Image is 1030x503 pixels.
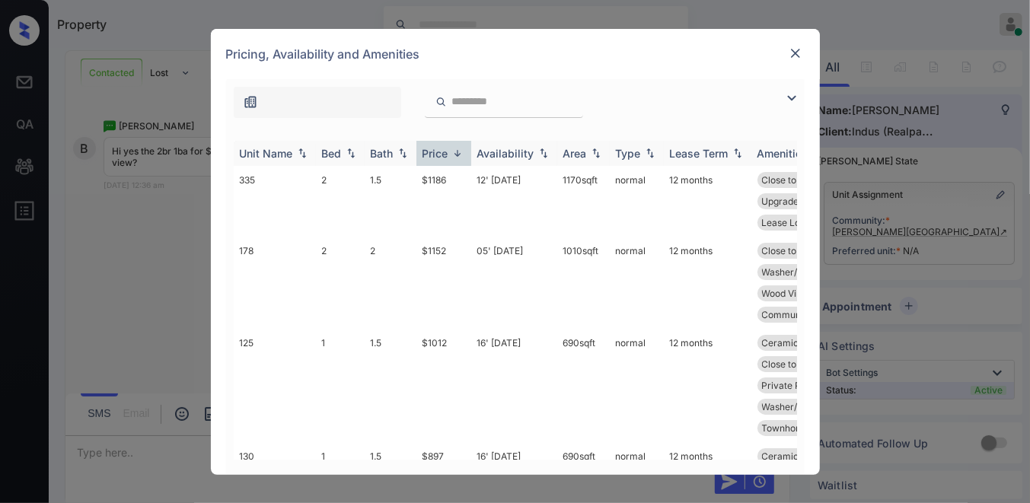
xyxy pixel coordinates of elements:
td: normal [610,237,664,329]
img: sorting [536,148,551,158]
span: Washer/Dryer Co... [762,401,844,412]
div: Availability [477,147,534,160]
img: sorting [343,148,359,158]
img: sorting [730,148,745,158]
img: sorting [588,148,604,158]
td: 690 sqft [557,329,610,442]
span: Close to [PERSON_NAME]... [762,358,880,370]
td: 2 [365,237,416,329]
div: Lease Term [670,147,729,160]
td: $1186 [416,166,471,237]
span: Washer/Dryer Co... [762,266,844,278]
img: sorting [395,148,410,158]
div: Pricing, Availability and Amenities [211,29,820,79]
span: Close to [PERSON_NAME]... [762,245,880,256]
td: 1.5 [365,166,416,237]
span: Close to [PERSON_NAME]... [762,174,880,186]
div: Amenities [757,147,808,160]
span: Ceramic Tile Di... [762,337,836,349]
td: 335 [234,166,316,237]
div: Price [423,147,448,160]
td: 05' [DATE] [471,237,557,329]
img: sorting [450,148,465,159]
span: Upgraded Tub Su... [762,196,843,207]
td: 2 [316,166,365,237]
td: $1012 [416,329,471,442]
td: 12' [DATE] [471,166,557,237]
td: $1152 [416,237,471,329]
img: sorting [295,148,310,158]
td: 1010 sqft [557,237,610,329]
div: Bed [322,147,342,160]
td: normal [610,329,664,442]
span: Townhome [762,422,810,434]
div: Area [563,147,587,160]
td: 1.5 [365,329,416,442]
td: 12 months [664,237,751,329]
td: 178 [234,237,316,329]
span: Community Fee [762,309,831,320]
td: 1 [316,329,365,442]
span: Lease Lock [762,217,812,228]
div: Type [616,147,641,160]
td: 125 [234,329,316,442]
td: 2 [316,237,365,329]
td: 12 months [664,166,751,237]
div: Bath [371,147,394,160]
img: sorting [643,148,658,158]
td: 1170 sqft [557,166,610,237]
span: Wood Vinyl Dini... [762,288,836,299]
span: Private Patio [762,380,818,391]
td: 16' [DATE] [471,329,557,442]
td: normal [610,166,664,237]
img: icon-zuma [783,89,801,107]
div: Unit Name [240,147,293,160]
img: icon-zuma [243,94,258,110]
span: Ceramic Tile Ba... [762,450,838,462]
td: 12 months [664,329,751,442]
img: icon-zuma [435,95,447,109]
img: close [788,46,803,61]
